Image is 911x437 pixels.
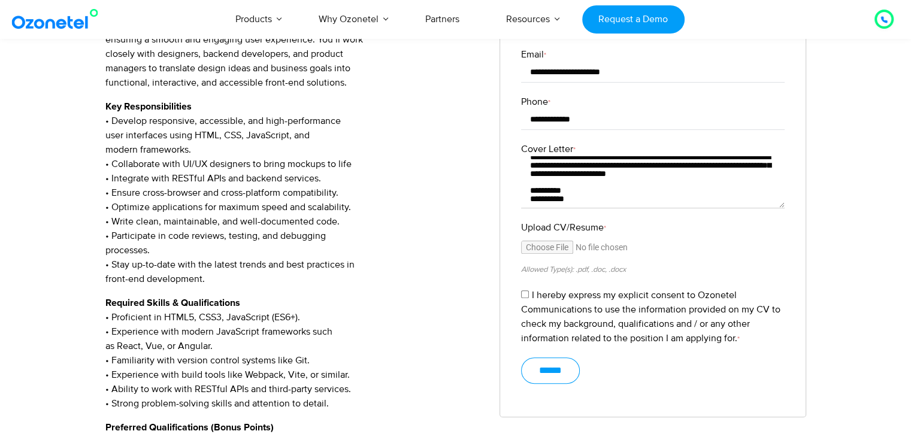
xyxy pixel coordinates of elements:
strong: Required Skills & Qualifications [105,298,240,308]
p: • Proficient in HTML5, CSS3, JavaScript (ES6+). • Experience with modern JavaScript frameworks su... [105,296,482,411]
label: Cover Letter [521,142,785,156]
a: Request a Demo [582,5,685,34]
p: • Develop responsive, accessible, and high-performance user interfaces using HTML, CSS, JavaScrip... [105,99,482,286]
strong: Key Responsibilities [105,102,192,111]
label: Upload CV/Resume [521,220,785,235]
strong: Preferred Qualifications (Bonus Points) [105,423,274,432]
label: Email [521,47,785,62]
label: I hereby express my explicit consent to Ozonetel Communications to use the information provided o... [521,289,780,344]
small: Allowed Type(s): .pdf, .doc, .docx [521,265,626,274]
label: Phone [521,95,785,109]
